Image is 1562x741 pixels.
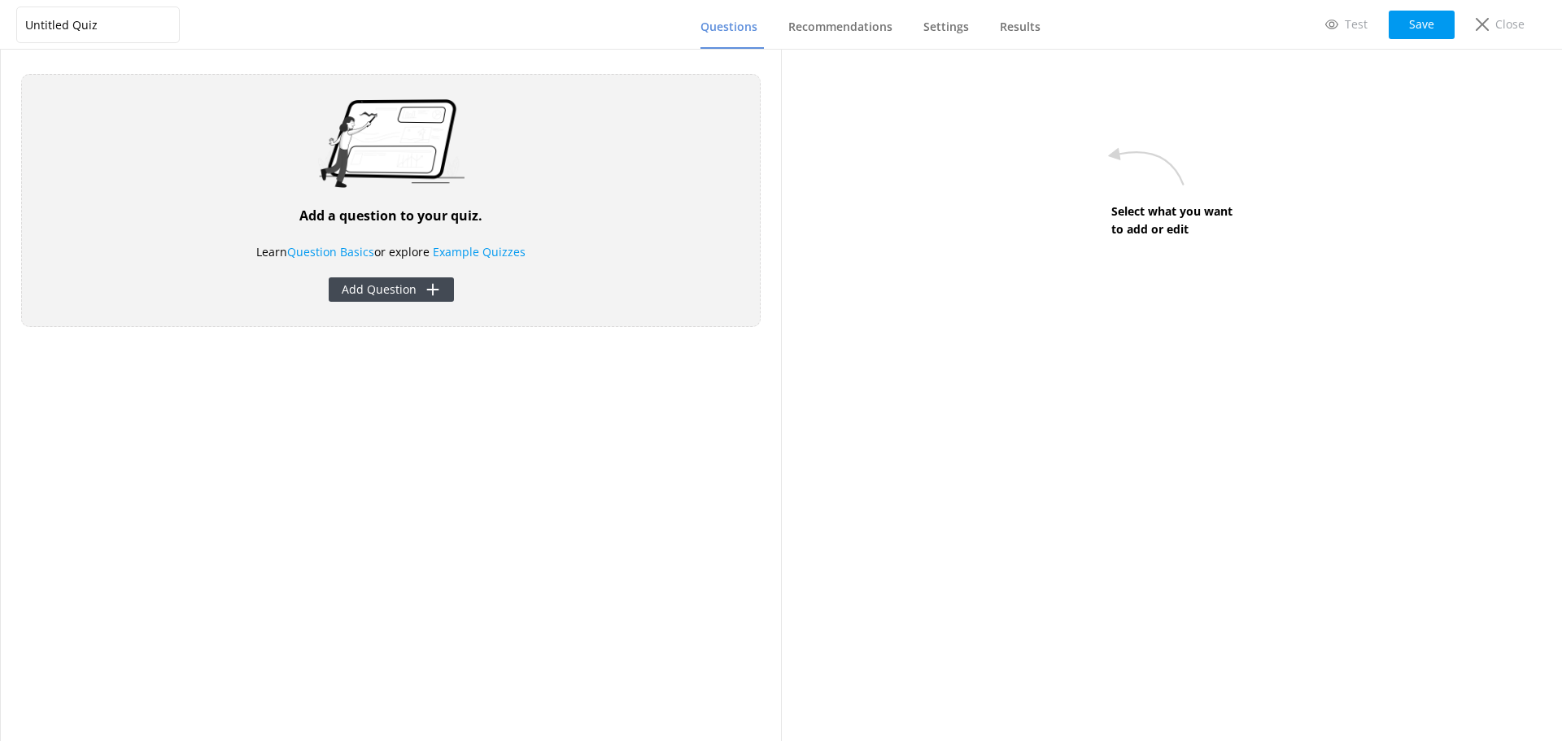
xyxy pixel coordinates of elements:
[318,99,465,188] img: sending...
[1314,11,1379,38] a: Test
[329,277,454,302] button: Add Question
[1345,15,1368,33] p: Test
[256,243,526,261] p: Learn or explore
[1389,11,1455,39] button: Save
[1111,203,1233,239] p: Select what you want to add or edit
[433,244,526,259] a: Example Quizzes
[1495,15,1525,33] p: Close
[700,19,757,35] span: Questions
[923,19,969,35] span: Settings
[788,19,892,35] span: Recommendations
[287,244,374,259] a: Question Basics
[299,206,482,227] h4: Add a question to your quiz.
[1000,19,1041,35] span: Results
